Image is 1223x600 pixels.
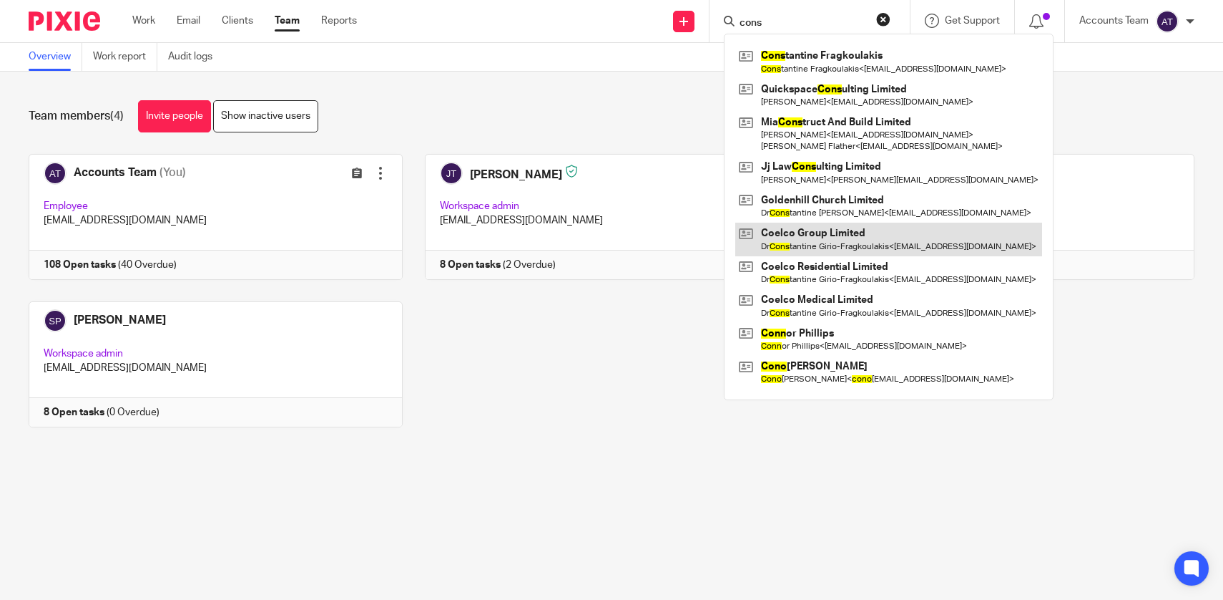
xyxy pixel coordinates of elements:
[177,14,200,28] a: Email
[1156,10,1179,33] img: svg%3E
[29,11,100,31] img: Pixie
[222,14,253,28] a: Clients
[138,100,211,132] a: Invite people
[321,14,357,28] a: Reports
[738,17,867,30] input: Search
[876,12,890,26] button: Clear
[1079,14,1149,28] p: Accounts Team
[275,14,300,28] a: Team
[945,16,1000,26] span: Get Support
[93,43,157,71] a: Work report
[29,43,82,71] a: Overview
[29,109,124,124] h1: Team members
[132,14,155,28] a: Work
[110,110,124,122] span: (4)
[213,100,318,132] a: Show inactive users
[168,43,223,71] a: Audit logs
